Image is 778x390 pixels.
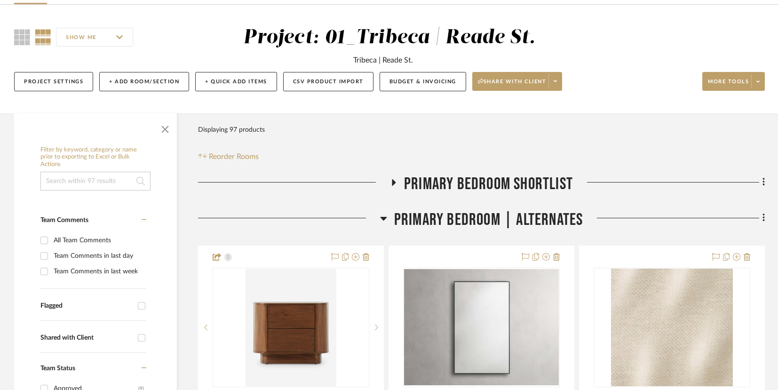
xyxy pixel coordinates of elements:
[702,72,765,91] button: More tools
[156,118,175,137] button: Close
[54,264,144,279] div: Team Comments in last week
[380,72,466,91] button: Budget & Invoicing
[40,172,151,191] input: Search within 97 results
[198,120,265,139] div: Displaying 97 products
[404,269,559,385] img: Lira Wall Mirror
[611,269,732,386] img: Barnacle 91034-06 Bedrock
[394,210,583,230] span: Primary Bedroom | Alternates
[283,72,373,91] button: CSV Product Import
[708,78,749,92] span: More tools
[40,365,75,372] span: Team Status
[40,302,133,310] div: Flagged
[243,28,535,48] div: Project: 01_Tribeca | Reade St.
[54,248,144,263] div: Team Comments in last day
[40,146,151,168] h6: Filter by keyword, category or name prior to exporting to Excel or Bulk Actions
[195,72,277,91] button: + Quick Add Items
[472,72,563,91] button: Share with client
[353,55,413,66] div: Tribeca | Reade St.
[14,72,93,91] button: Project Settings
[198,151,259,162] button: Reorder Rooms
[478,78,547,92] span: Share with client
[99,72,189,91] button: + Add Room/Section
[40,217,88,223] span: Team Comments
[404,174,573,194] span: Primary Bedroom SHORTLIST
[54,233,144,248] div: All Team Comments
[40,334,133,342] div: Shared with Client
[246,269,336,386] img: Glinda Nightstand
[209,151,259,162] span: Reorder Rooms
